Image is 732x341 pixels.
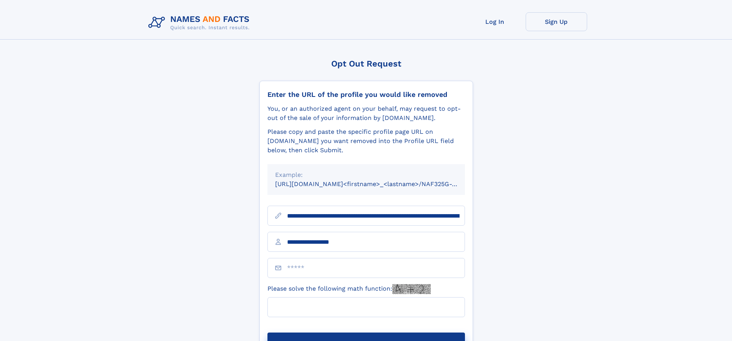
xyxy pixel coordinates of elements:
[259,59,473,68] div: Opt Out Request
[267,104,465,123] div: You, or an authorized agent on your behalf, may request to opt-out of the sale of your informatio...
[267,284,431,294] label: Please solve the following math function:
[275,170,457,180] div: Example:
[275,180,480,188] small: [URL][DOMAIN_NAME]<firstname>_<lastname>/NAF325G-xxxxxxxx
[526,12,587,31] a: Sign Up
[267,127,465,155] div: Please copy and paste the specific profile page URL on [DOMAIN_NAME] you want removed into the Pr...
[145,12,256,33] img: Logo Names and Facts
[267,90,465,99] div: Enter the URL of the profile you would like removed
[464,12,526,31] a: Log In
